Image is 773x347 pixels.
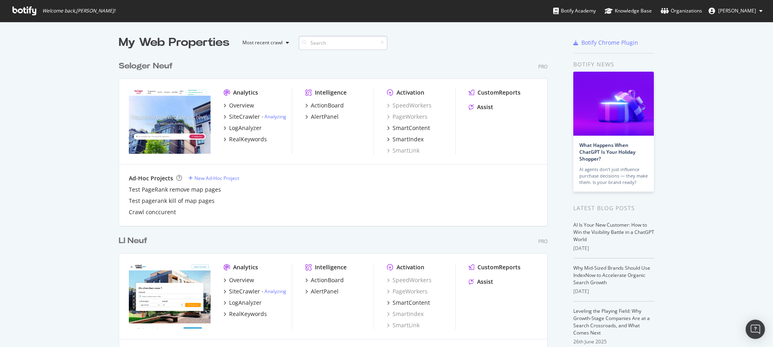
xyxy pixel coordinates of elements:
div: Open Intercom Messenger [746,320,765,339]
a: Overview [223,276,254,284]
div: Overview [229,276,254,284]
div: Botify news [573,60,654,69]
img: What Happens When ChatGPT Is Your Holiday Shopper? [573,72,654,136]
div: Analytics [233,89,258,97]
a: AI Is Your New Customer: How to Win the Visibility Battle in a ChatGPT World [573,221,654,243]
div: Activation [397,263,424,271]
img: selogerneuf.com [129,89,211,154]
a: LogAnalyzer [223,299,262,307]
a: AlertPanel [305,287,339,295]
div: Latest Blog Posts [573,204,654,213]
div: - [262,288,286,295]
div: Ad-Hoc Projects [129,174,173,182]
div: AlertPanel [311,287,339,295]
a: SmartIndex [387,135,424,143]
a: Leveling the Playing Field: Why Growth-Stage Companies Are at a Search Crossroads, and What Comes... [573,308,650,336]
div: RealKeywords [229,310,267,318]
a: Seloger Neuf [119,60,176,72]
div: Assist [477,103,493,111]
div: CustomReports [477,89,521,97]
div: My Web Properties [119,35,229,51]
span: Welcome back, [PERSON_NAME] ! [42,8,115,14]
div: Most recent crawl [242,40,283,45]
a: What Happens When ChatGPT Is Your Holiday Shopper? [579,142,635,162]
a: RealKeywords [223,310,267,318]
a: PageWorkers [387,113,428,121]
button: Most recent crawl [236,36,292,49]
div: Activation [397,89,424,97]
input: Search [299,36,387,50]
span: Kruse Andreas [718,7,756,14]
div: AlertPanel [311,113,339,121]
div: LogAnalyzer [229,124,262,132]
a: Overview [223,101,254,109]
a: Test PageRank remove map pages [129,186,221,194]
a: Analyzing [265,288,286,295]
a: CustomReports [469,263,521,271]
div: RealKeywords [229,135,267,143]
a: ActionBoard [305,276,344,284]
div: Botify Chrome Plugin [581,39,638,47]
div: Botify Academy [553,7,596,15]
div: Overview [229,101,254,109]
a: SmartContent [387,124,430,132]
div: [DATE] [573,288,654,295]
a: SpeedWorkers [387,276,432,284]
a: SiteCrawler- Analyzing [223,287,286,295]
button: [PERSON_NAME] [702,4,769,17]
div: Pro [538,238,548,245]
div: SiteCrawler [229,287,260,295]
a: AlertPanel [305,113,339,121]
div: SmartContent [393,299,430,307]
a: Why Mid-Sized Brands Should Use IndexNow to Accelerate Organic Search Growth [573,264,650,286]
a: SiteCrawler- Analyzing [223,113,286,121]
a: CustomReports [469,89,521,97]
div: New Ad-Hoc Project [194,175,239,182]
a: Crawl conccurent [129,208,176,216]
a: SmartLink [387,321,420,329]
div: SmartContent [393,124,430,132]
a: LogAnalyzer [223,124,262,132]
div: - [262,113,286,120]
div: CustomReports [477,263,521,271]
a: PageWorkers [387,287,428,295]
div: 26th June 2025 [573,338,654,345]
div: Knowledge Base [605,7,652,15]
a: Analyzing [265,113,286,120]
a: Assist [469,103,493,111]
a: SmartContent [387,299,430,307]
a: SmartIndex [387,310,424,318]
a: LI Neuf [119,235,151,247]
div: [DATE] [573,245,654,252]
a: ActionBoard [305,101,344,109]
div: LI Neuf [119,235,147,247]
a: SpeedWorkers [387,101,432,109]
a: Botify Chrome Plugin [573,39,638,47]
div: SmartIndex [393,135,424,143]
a: Test pagerank kill of map pages [129,197,215,205]
div: ActionBoard [311,276,344,284]
img: neuf.logic-immo.com [129,263,211,328]
div: Intelligence [315,263,347,271]
div: Pro [538,63,548,70]
div: Analytics [233,263,258,271]
div: LogAnalyzer [229,299,262,307]
a: New Ad-Hoc Project [188,175,239,182]
div: Organizations [661,7,702,15]
div: Intelligence [315,89,347,97]
a: SmartLink [387,147,420,155]
div: AI agents don’t just influence purchase decisions — they make them. Is your brand ready? [579,166,648,186]
div: Assist [477,278,493,286]
a: RealKeywords [223,135,267,143]
div: ActionBoard [311,101,344,109]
